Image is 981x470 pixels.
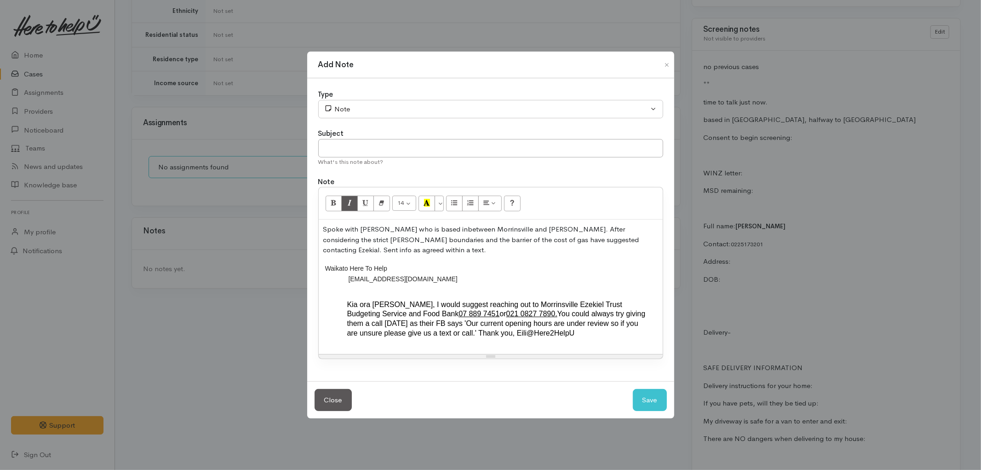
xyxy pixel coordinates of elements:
u: 07 889 7451 [459,310,499,318]
span: 14 [397,199,404,207]
div: Note [324,104,649,115]
button: Save [633,389,667,412]
button: Help [504,196,521,211]
span: 225173201@etxt.co.nz [347,275,459,284]
div: Message body [347,300,651,349]
button: Recent Color [419,196,435,211]
div: To: 225173201@etxt.co.nz [347,273,631,284]
label: Subject [318,128,344,139]
button: Ordered list (CTRL+SHIFT+NUM8) [462,196,479,211]
p: Spoke with [PERSON_NAME] who is based inbetween Morrinsville and [PERSON_NAME]. After considering... [323,224,658,255]
u: 021 0827 7890. [506,310,557,318]
div: What's this note about? [318,157,663,167]
div: Resize [319,354,663,359]
button: Underline (CTRL+U) [357,196,374,211]
div: Kia ora [PERSON_NAME], I would suggest reaching out to Morrinsville Ezekiel Trust Budgeting Servi... [347,300,651,338]
span: Waikato Here To Help U [325,264,393,273]
button: Close [660,59,674,70]
button: Note [318,100,663,119]
button: Font Size [392,196,417,211]
button: Italic (CTRL+I) [341,196,358,211]
label: Note [318,177,335,187]
button: Unordered list (CTRL+SHIFT+NUM7) [446,196,463,211]
button: Paragraph [478,196,502,211]
button: Remove Font Style (CTRL+\) [373,196,390,211]
h1: Add Note [318,59,354,71]
span: From: Waikato Here To Help U [325,264,393,273]
button: Close [315,389,352,412]
span: [EMAIL_ADDRESS][DOMAIN_NAME] [349,275,458,283]
label: Type [318,89,333,100]
button: Bold (CTRL+B) [326,196,342,211]
button: More Color [435,196,444,211]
